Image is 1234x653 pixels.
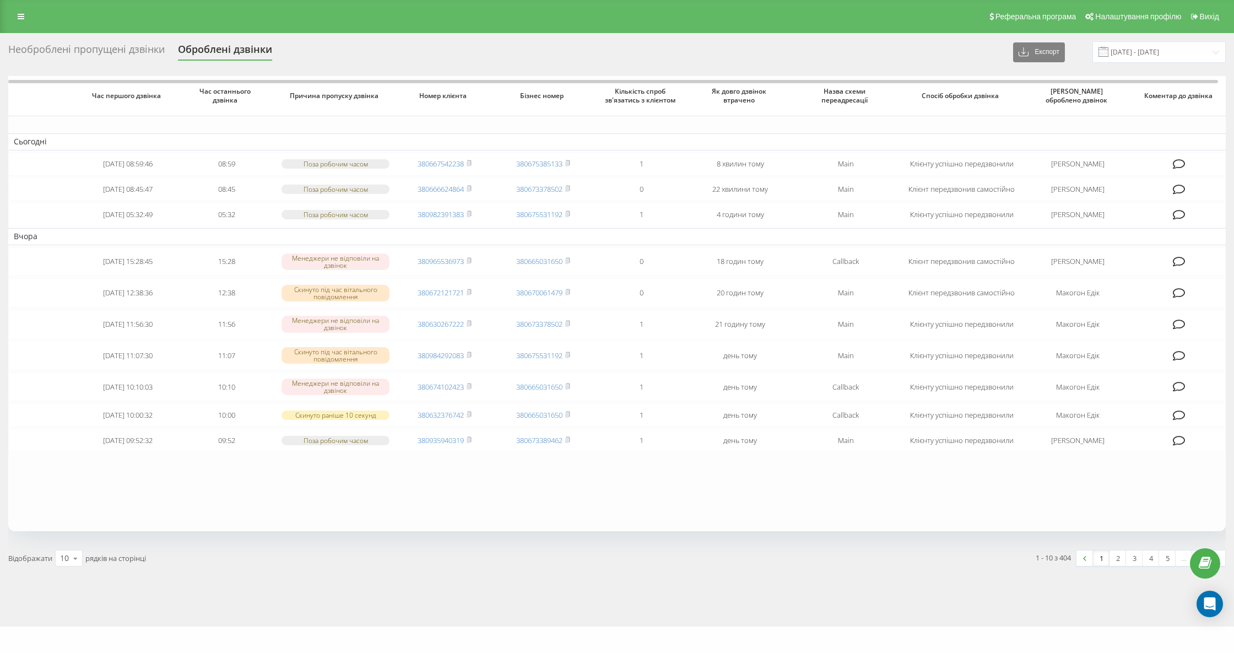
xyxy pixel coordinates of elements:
div: Поза робочим часом [282,159,390,169]
td: 20 годин тому [691,278,789,307]
td: [DATE] 08:45:47 [79,178,177,201]
div: Менеджери не відповіли на дзвінок [282,379,390,395]
span: Назва схеми переадресації [800,87,891,104]
td: Callback [789,373,902,402]
td: Main [789,203,902,226]
td: день тому [691,403,789,427]
td: 4 години тому [691,203,789,226]
a: 380665031650 [516,256,562,266]
td: [DATE] 05:32:49 [79,203,177,226]
a: 380632376742 [418,410,464,420]
td: Main [789,429,902,452]
td: 15:28 [177,247,276,277]
td: 8 хвилин тому [691,153,789,176]
a: 380673378502 [516,319,562,329]
td: Макогон Едік [1022,278,1134,307]
td: Callback [789,403,902,427]
span: Причина пропуску дзвінка [286,91,384,100]
span: рядків на сторінці [85,553,146,563]
td: 10:00 [177,403,276,427]
a: 380984292083 [418,350,464,360]
td: Клієнту успішно передзвонили [902,310,1021,339]
td: Макогон Едік [1022,373,1134,402]
div: Поза робочим часом [282,210,390,219]
td: Макогон Едік [1022,403,1134,427]
td: [DATE] 08:59:46 [79,153,177,176]
span: Спосіб обробки дзвінка [913,91,1010,100]
td: Main [789,178,902,201]
a: 380965536973 [418,256,464,266]
td: 10:10 [177,373,276,402]
a: 4 [1143,551,1159,566]
td: 1 [592,429,691,452]
a: 380670061479 [516,288,562,298]
div: Скинуто під час вітального повідомлення [282,285,390,301]
span: Коментар до дзвінка [1144,91,1216,100]
div: 10 [60,553,69,564]
td: [DATE] 11:07:30 [79,341,177,370]
td: 22 хвилини тому [691,178,789,201]
td: 1 [592,341,691,370]
a: 380665031650 [516,382,562,392]
a: 2 [1109,551,1126,566]
span: Кількість спроб зв'язатись з клієнтом [602,87,681,104]
div: Менеджери не відповіли на дзвінок [282,316,390,332]
button: Експорт [1013,42,1065,62]
td: Callback [789,247,902,277]
td: 0 [592,178,691,201]
td: [DATE] 10:00:32 [79,403,177,427]
div: Оброблені дзвінки [178,44,272,61]
a: 380666624864 [418,184,464,194]
div: Скинуто під час вітального повідомлення [282,347,390,364]
span: Час першого дзвінка [89,91,167,100]
a: 380675385133 [516,159,562,169]
td: Клієнту успішно передзвонили [902,203,1021,226]
td: [DATE] 15:28:45 [79,247,177,277]
td: 18 годин тому [691,247,789,277]
div: Скинуто раніше 10 секунд [282,411,390,420]
span: Бізнес номер [504,91,582,100]
td: Вчора [8,228,1226,245]
td: Клієнту успішно передзвонили [902,153,1021,176]
a: 380675531192 [516,209,562,219]
a: 380674102423 [418,382,464,392]
td: [DATE] 09:52:32 [79,429,177,452]
td: 1 [592,310,691,339]
a: 380673389462 [516,435,562,445]
span: Відображати [8,553,52,563]
div: Менеджери не відповіли на дзвінок [282,253,390,270]
td: день тому [691,373,789,402]
td: 1 [592,373,691,402]
a: 380982391383 [418,209,464,219]
td: 08:45 [177,178,276,201]
span: Налаштування профілю [1095,12,1181,21]
td: [PERSON_NAME] [1022,178,1134,201]
td: 0 [592,247,691,277]
div: Необроблені пропущені дзвінки [8,44,165,61]
td: [DATE] 10:10:03 [79,373,177,402]
a: 380673378502 [516,184,562,194]
td: Клієнту успішно передзвонили [902,373,1021,402]
td: Main [789,153,902,176]
td: [DATE] 11:56:30 [79,310,177,339]
span: Як довго дзвінок втрачено [701,87,780,104]
td: Макогон Едік [1022,310,1134,339]
td: Сьогодні [8,133,1226,150]
a: 380667542238 [418,159,464,169]
td: [DATE] 12:38:36 [79,278,177,307]
a: 380672121721 [418,288,464,298]
td: 08:59 [177,153,276,176]
td: 1 [592,403,691,427]
td: день тому [691,341,789,370]
td: 0 [592,278,691,307]
td: Main [789,278,902,307]
a: 1 [1093,551,1109,566]
td: Клієнт передзвонив самостійно [902,278,1021,307]
span: Вихід [1200,12,1219,21]
td: Клієнту успішно передзвонили [902,429,1021,452]
td: 12:38 [177,278,276,307]
a: 5 [1159,551,1176,566]
td: Клієнт передзвонив самостійно [902,178,1021,201]
div: 1 - 10 з 404 [1036,552,1071,563]
td: Клієнт передзвонив самостійно [902,247,1021,277]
